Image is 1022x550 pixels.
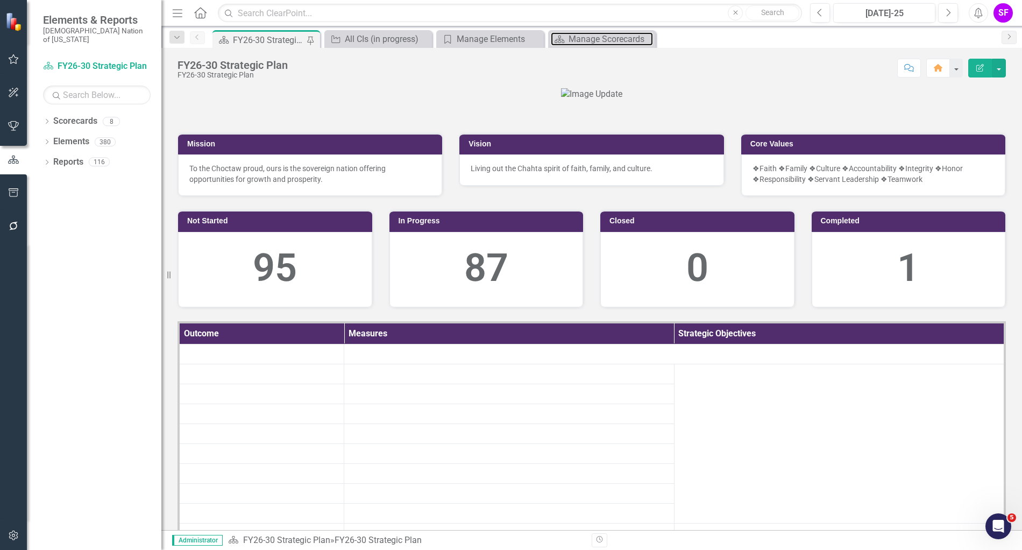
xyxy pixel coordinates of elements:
[1007,513,1016,522] span: 5
[178,59,288,71] div: FY26-30 Strategic Plan
[837,7,932,20] div: [DATE]-25
[95,137,116,146] div: 380
[53,136,89,148] a: Elements
[335,535,422,545] div: FY26-30 Strategic Plan
[178,71,288,79] div: FY26-30 Strategic Plan
[469,140,718,148] h3: Vision
[233,33,304,47] div: FY26-30 Strategic Plan
[43,60,151,73] a: FY26-30 Strategic Plan
[569,32,653,46] div: Manage Scorecards
[43,13,151,26] span: Elements & Reports
[823,241,995,296] div: 1
[103,117,120,126] div: 8
[821,217,1000,225] h3: Completed
[43,26,151,44] small: [DEMOGRAPHIC_DATA] Nation of [US_STATE]
[561,88,622,101] img: Image Update
[609,217,789,225] h3: Closed
[833,3,935,23] button: [DATE]-25
[471,164,652,173] span: Living out the Chahta spirit of faith, family, and culture.
[189,241,361,296] div: 95
[189,164,386,184] span: To the Choctaw proud, ours is the sovereign nation offering opportunities for growth and prosperity.
[243,535,330,545] a: FY26-30 Strategic Plan
[612,241,783,296] div: 0
[985,513,1011,539] iframe: Intercom live chat
[327,32,429,46] a: All CIs (in progress)
[43,86,151,104] input: Search Below...
[53,115,97,128] a: Scorecards
[746,5,799,20] button: Search
[228,534,584,547] div: »
[53,156,83,168] a: Reports
[345,32,429,46] div: All CIs (in progress)
[399,217,578,225] h3: In Progress
[5,12,24,31] img: ClearPoint Strategy
[750,140,1000,148] h3: Core Values
[218,4,802,23] input: Search ClearPoint...
[187,217,367,225] h3: Not Started
[753,163,994,185] p: ❖Faith ❖Family ❖Culture ❖Accountability ❖Integrity ❖Honor ❖Responsibility ❖Servant Leadership ❖Te...
[993,3,1013,23] button: SF
[89,158,110,167] div: 116
[551,32,653,46] a: Manage Scorecards
[439,32,541,46] a: Manage Elements
[401,241,572,296] div: 87
[457,32,541,46] div: Manage Elements
[761,8,784,17] span: Search
[187,140,437,148] h3: Mission
[172,535,223,546] span: Administrator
